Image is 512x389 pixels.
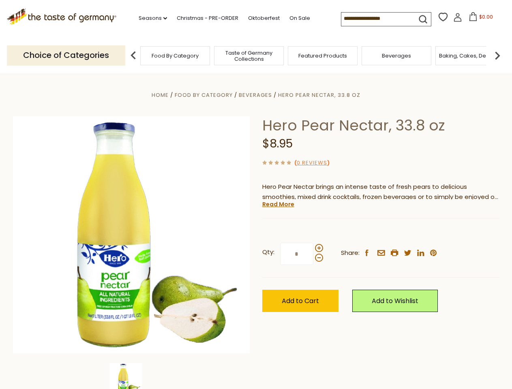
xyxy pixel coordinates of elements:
[479,13,493,20] span: $0.00
[341,248,360,258] span: Share:
[280,243,313,265] input: Qty:
[439,53,502,59] a: Baking, Cakes, Desserts
[262,182,499,202] p: Hero Pear Nectar brings an intense taste of fresh pears to delicious smoothies, mixed drink cockt...
[262,247,274,257] strong: Qty:
[464,12,498,24] button: $0.00
[139,14,167,23] a: Seasons
[262,136,293,152] span: $8.95
[177,14,238,23] a: Christmas - PRE-ORDER
[262,290,338,312] button: Add to Cart
[152,53,199,59] a: Food By Category
[239,91,272,99] a: Beverages
[278,91,360,99] a: Hero Pear Nectar, 33.8 oz
[382,53,411,59] a: Beverages
[294,159,330,167] span: ( )
[352,290,438,312] a: Add to Wishlist
[262,116,499,135] h1: Hero Pear Nectar, 33.8 oz
[13,116,250,353] img: Hero Pear Nectar, 33.8 oz
[297,159,327,167] a: 0 Reviews
[216,50,281,62] a: Taste of Germany Collections
[282,296,319,306] span: Add to Cart
[248,14,280,23] a: Oktoberfest
[489,47,506,64] img: next arrow
[289,14,310,23] a: On Sale
[298,53,347,59] a: Featured Products
[125,47,141,64] img: previous arrow
[152,91,169,99] a: Home
[175,91,233,99] a: Food By Category
[262,200,294,208] a: Read More
[7,45,125,65] p: Choice of Categories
